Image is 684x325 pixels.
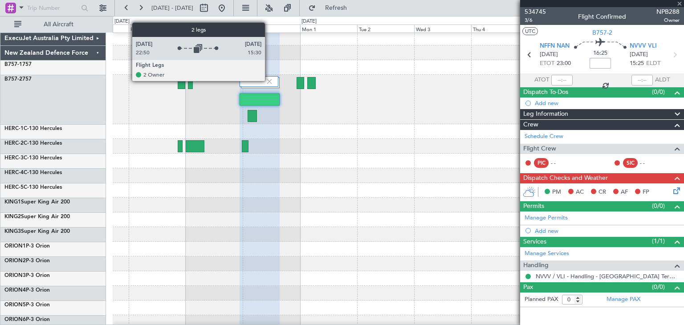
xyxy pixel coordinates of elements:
[578,12,626,21] div: Flight Confirmed
[523,173,608,183] span: Dispatch Checks and Weather
[4,155,62,161] a: HERC-3C-130 Hercules
[114,18,130,25] div: [DATE]
[4,141,62,146] a: HERC-2C-130 Hercules
[652,201,665,211] span: (0/0)
[4,288,50,293] a: ORION4P-3 Orion
[4,302,26,308] span: ORION5
[4,126,24,131] span: HERC-1
[525,7,546,16] span: 534745
[27,1,78,15] input: Trip Number
[646,59,660,68] span: ELDT
[623,158,638,168] div: SIC
[4,302,50,308] a: ORION5P-3 Orion
[630,42,657,51] span: NVVV VLI
[4,199,21,205] span: KING1
[652,87,665,97] span: (0/0)
[186,24,243,32] div: Sat 30
[534,76,549,85] span: ATOT
[4,155,24,161] span: HERC-3
[652,236,665,246] span: (1/1)
[23,21,94,28] span: All Aircraft
[523,201,544,211] span: Permits
[4,126,62,131] a: HERC-1C-130 Hercules
[300,24,357,32] div: Mon 1
[151,4,193,12] span: [DATE] - [DATE]
[4,244,50,249] a: ORION1P-3 Orion
[523,282,533,292] span: Pax
[4,288,26,293] span: ORION4
[4,62,32,67] a: B757-1757
[4,244,26,249] span: ORION1
[414,24,471,32] div: Wed 3
[4,229,21,234] span: KING3
[640,159,660,167] div: - -
[522,27,538,35] button: UTC
[4,317,26,322] span: ORION6
[4,273,26,278] span: ORION3
[523,144,556,154] span: Flight Crew
[4,214,70,219] a: KING2Super King Air 200
[4,273,50,278] a: ORION3P-3 Orion
[4,317,50,322] a: ORION6P-3 Orion
[593,49,607,58] span: 16:25
[301,18,317,25] div: [DATE]
[536,272,680,280] a: NVVV / VLI - Handling - [GEOGRAPHIC_DATA] Terml Svcs NVVV / VLI
[652,282,665,292] span: (0/0)
[643,188,649,197] span: FP
[540,59,554,68] span: ETOT
[525,214,568,223] a: Manage Permits
[540,42,570,51] span: NFFN NAN
[243,24,300,32] div: Sun 31
[557,59,571,68] span: 23:00
[525,249,569,258] a: Manage Services
[4,185,24,190] span: HERC-5
[523,109,568,119] span: Leg Information
[4,185,62,190] a: HERC-5C-130 Hercules
[523,260,549,271] span: Handling
[607,295,640,304] a: Manage PAX
[534,158,549,168] div: PIC
[656,7,680,16] span: NPB288
[523,87,568,97] span: Dispatch To-Dos
[525,132,563,141] a: Schedule Crew
[598,188,606,197] span: CR
[4,258,50,264] a: ORION2P-3 Orion
[4,170,62,175] a: HERC-4C-130 Hercules
[265,77,273,85] img: gray-close.svg
[535,99,680,107] div: Add new
[4,229,70,234] a: KING3Super King Air 200
[471,24,528,32] div: Thu 4
[540,50,558,59] span: [DATE]
[551,159,571,167] div: - -
[10,17,97,32] button: All Aircraft
[630,59,644,68] span: 15:25
[576,188,584,197] span: AC
[656,16,680,24] span: Owner
[129,24,186,32] div: Fri 29
[4,258,26,264] span: ORION2
[304,1,358,15] button: Refresh
[4,214,21,219] span: KING2
[357,24,414,32] div: Tue 2
[4,62,22,67] span: B757-1
[655,76,670,85] span: ALDT
[4,199,70,205] a: KING1Super King Air 200
[523,120,538,130] span: Crew
[4,77,32,82] a: B757-2757
[621,188,628,197] span: AF
[630,50,648,59] span: [DATE]
[318,5,355,11] span: Refresh
[525,295,558,304] label: Planned PAX
[592,28,612,37] span: B757-2
[552,188,561,197] span: PM
[4,77,22,82] span: B757-2
[525,16,546,24] span: 3/6
[523,237,546,247] span: Services
[4,141,24,146] span: HERC-2
[4,170,24,175] span: HERC-4
[535,227,680,235] div: Add new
